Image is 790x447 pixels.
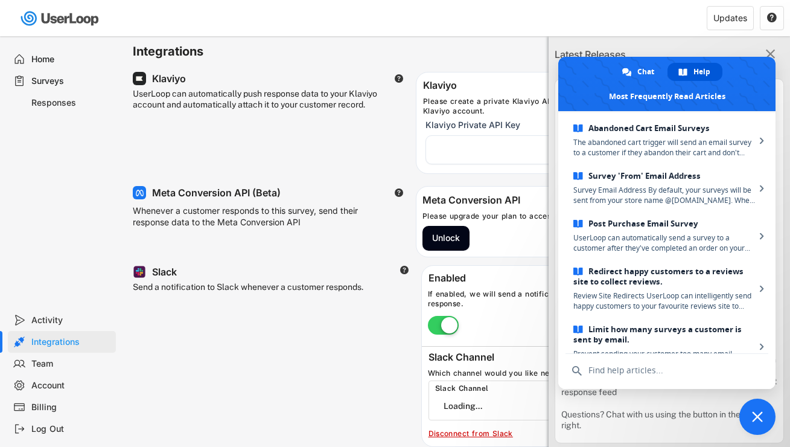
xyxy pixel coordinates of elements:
[18,6,103,31] img: userloop-logo-01.svg
[31,315,111,326] div: Activity
[423,97,772,115] div: Please create a private Klaviyo API key and enter it here,
[425,368,778,378] div: Which channel would you like new rating notifications to be sent to?
[573,349,755,369] span: Prevent sending your customer too many email surveys if they make multiple orders within a short ...
[428,351,772,365] div: Slack Channel
[423,79,772,94] div: Klaviyo
[425,120,520,130] div: Klaviyo Private API Key
[425,289,778,308] div: If enabled, we will send a notification to your chosen Slack channel whenever you receive a respo...
[133,43,778,60] h6: Integrations
[422,194,772,208] div: Meta Conversion API
[428,429,772,440] div: Disconnect from Slack
[31,97,111,109] div: Responses
[564,117,770,164] a: Abandoned Cart Email SurveysThe abandoned cart trigger will send an email survey to a customer if...
[693,63,710,81] span: Help
[573,185,755,205] span: Survey Email Address By default, your surveys will be sent from your store name @[DOMAIN_NAME]. W...
[395,188,403,198] text: 
[573,266,755,287] span: Redirect happy customers to a reviews site to collect reviews.
[573,291,755,311] span: Review Site Redirects UserLoop can intelligently send happy customers to your favourite reviews s...
[573,324,755,345] span: Limit how many surveys a customer is sent by email.
[31,423,111,435] div: Log Out
[565,354,768,387] input: Find help articles...
[573,219,755,229] span: Post Purchase Email Survey
[637,63,654,81] span: Chat
[766,13,777,24] button: 
[133,88,404,132] div: UserLoop can automatically push response data to your Klaviyo account and automatically attach it...
[394,188,404,198] button: 
[135,188,144,198] img: Facebook%20Logo.png
[152,266,177,278] div: Slack
[573,171,755,181] span: Survey 'From' Email Address
[422,211,772,226] div: Please upgrade your plan to access our Meta integration.
[611,63,666,81] a: Chat
[739,399,776,435] a: Close chat
[564,260,770,318] a: Redirect happy customers to a reviews site to collect reviews.Review Site Redirects UserLoop can ...
[667,63,722,81] a: Help
[395,74,403,83] text: 
[555,47,712,62] div: Latest Releases
[422,226,470,251] button: Unlock
[133,281,400,309] div: Send a notification to Slack whenever a customer responds.
[400,265,409,275] button: 
[713,14,747,22] div: Updates
[564,212,770,260] a: Post Purchase Email SurveyUserLoop can automatically send a survey to a customer after they've co...
[766,46,776,62] text: 
[152,187,281,199] div: Meta Conversion API (Beta)
[31,336,111,348] div: Integrations
[31,402,111,413] div: Billing
[423,97,771,115] a: you can find it on this page in your Klaviyo account.
[767,12,777,23] text: 
[564,164,770,212] a: Survey 'From' Email AddressSurvey Email Address By default, your surveys will be sent from your s...
[394,74,404,83] button: 
[133,205,392,233] div: Whenever a customer responds to this survey, send their response data to the Meta Conversion API
[435,384,768,394] div: Slack Channel
[31,380,111,391] div: Account
[152,72,186,85] div: Klaviyo
[573,137,755,158] span: The abandoned cart trigger will send an email survey to a customer if they abandon their cart and...
[573,233,755,253] span: UserLoop can automatically send a survey to a customer after they've completed an order on your s...
[428,272,772,286] div: Enabled
[573,123,755,133] span: Abandoned Cart Email Surveys
[31,76,111,87] div: Surveys
[762,47,778,62] button: 
[31,54,111,65] div: Home
[564,318,770,376] a: Limit how many surveys a customer is sent by email.Prevent sending your customer too many email s...
[31,358,111,370] div: Team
